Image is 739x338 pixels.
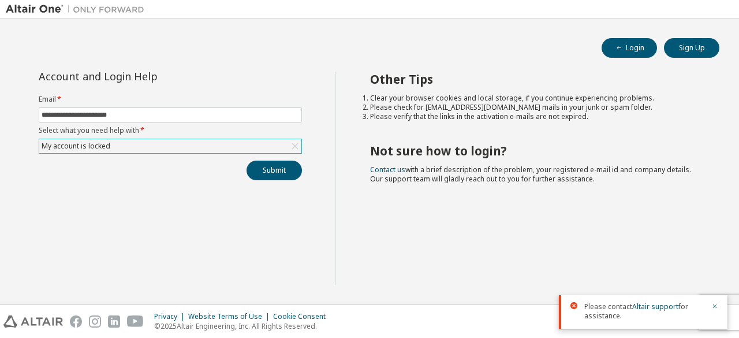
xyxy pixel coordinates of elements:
[39,126,302,135] label: Select what you need help with
[39,95,302,104] label: Email
[154,312,188,321] div: Privacy
[370,143,699,158] h2: Not sure how to login?
[370,165,405,174] a: Contact us
[39,72,249,81] div: Account and Login Help
[632,302,678,311] a: Altair support
[602,38,657,58] button: Login
[664,38,719,58] button: Sign Up
[3,315,63,328] img: altair_logo.svg
[273,312,333,321] div: Cookie Consent
[40,140,112,153] div: My account is locked
[584,302,704,321] span: Please contact for assistance.
[370,94,699,103] li: Clear your browser cookies and local storage, if you continue experiencing problems.
[370,103,699,112] li: Please check for [EMAIL_ADDRESS][DOMAIN_NAME] mails in your junk or spam folder.
[154,321,333,331] p: © 2025 Altair Engineering, Inc. All Rights Reserved.
[108,315,120,328] img: linkedin.svg
[370,112,699,121] li: Please verify that the links in the activation e-mails are not expired.
[89,315,101,328] img: instagram.svg
[70,315,82,328] img: facebook.svg
[370,72,699,87] h2: Other Tips
[188,312,273,321] div: Website Terms of Use
[247,161,302,180] button: Submit
[370,165,691,184] span: with a brief description of the problem, your registered e-mail id and company details. Our suppo...
[39,139,301,153] div: My account is locked
[127,315,144,328] img: youtube.svg
[6,3,150,15] img: Altair One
